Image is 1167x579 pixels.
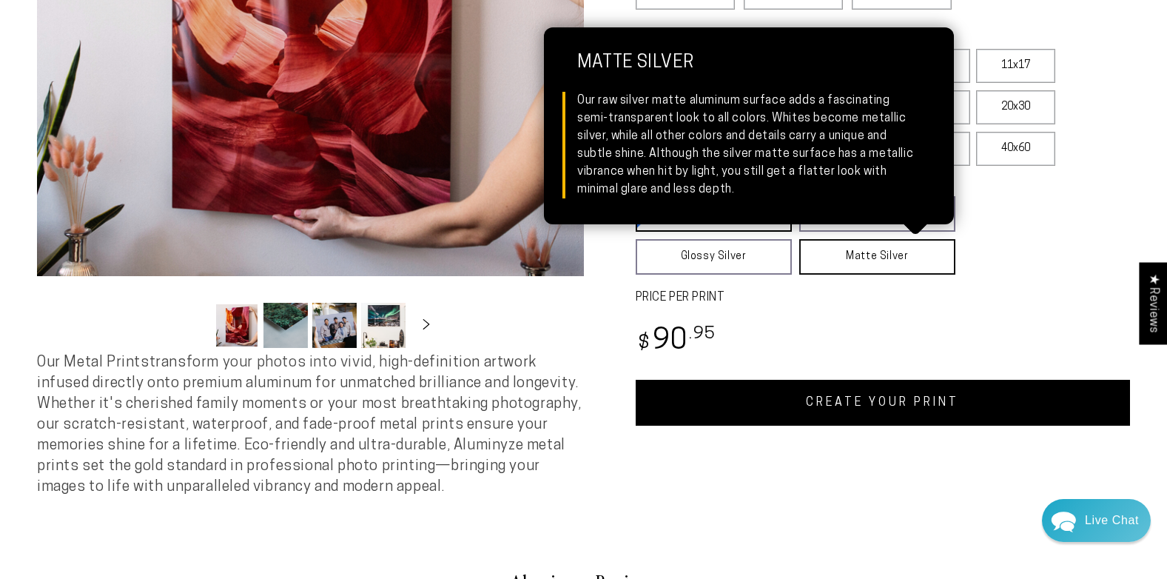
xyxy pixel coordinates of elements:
a: CREATE YOUR PRINT [636,380,1131,426]
a: Matte Silver [799,239,955,275]
sup: .95 [689,326,716,343]
div: Chat widget toggle [1042,499,1151,542]
div: Contact Us Directly [1085,499,1139,542]
div: Our raw silver matte aluminum surface adds a fascinating semi-transparent look to all colors. Whi... [577,92,921,198]
span: Our Metal Prints transform your photos into vivid, high-definition artwork infused directly onto ... [37,355,582,495]
label: 11x17 [976,49,1055,83]
button: Load image 4 in gallery view [361,303,406,348]
button: Load image 1 in gallery view [215,303,259,348]
a: Glossy Silver [636,239,792,275]
button: Load image 3 in gallery view [312,303,357,348]
label: PRICE PER PRINT [636,289,1131,307]
button: Slide left [178,309,210,342]
span: $ [638,334,650,354]
label: 20x30 [976,90,1055,124]
label: 40x60 [976,132,1055,166]
bdi: 90 [636,327,716,356]
div: Click to open Judge.me floating reviews tab [1139,262,1167,344]
button: Slide right [410,309,443,342]
button: Load image 2 in gallery view [263,303,308,348]
strong: Matte Silver [577,53,921,92]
